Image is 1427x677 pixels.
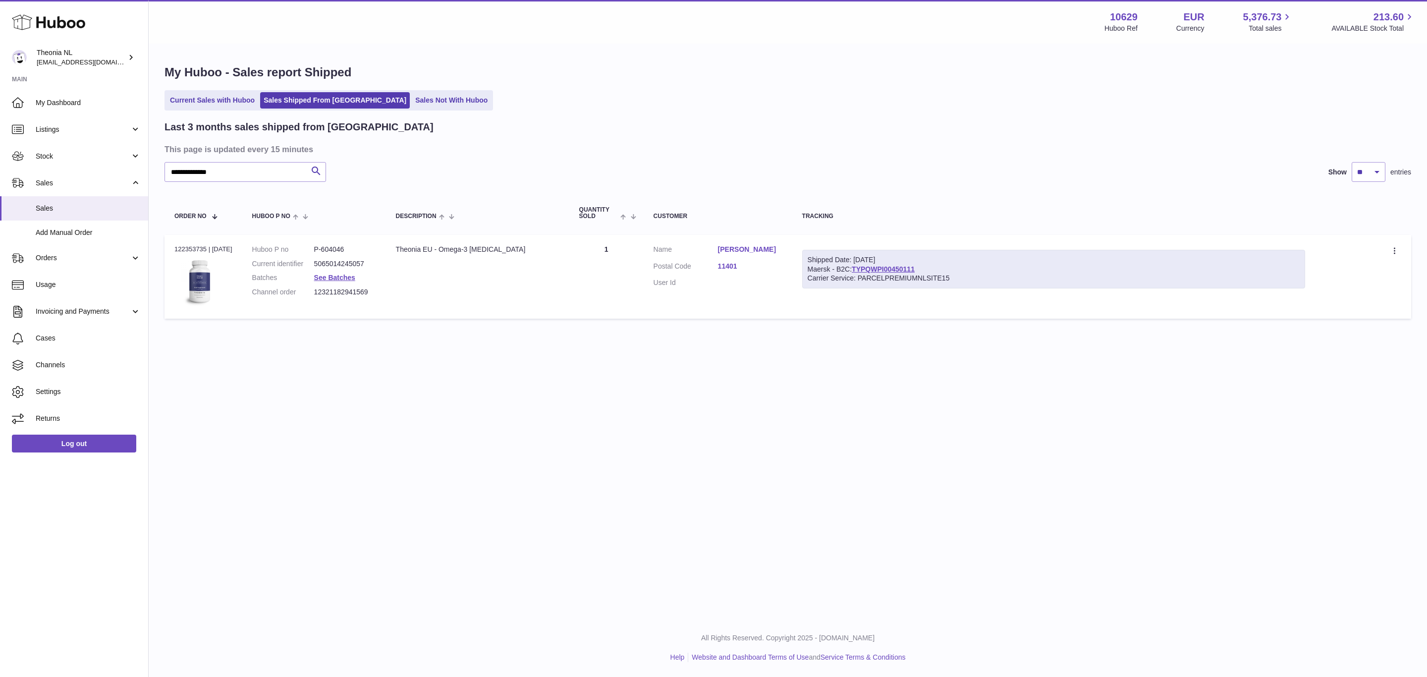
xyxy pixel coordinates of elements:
a: Sales Not With Huboo [412,92,491,109]
a: Help [670,653,685,661]
span: Quantity Sold [579,207,618,220]
span: 5,376.73 [1243,10,1282,24]
p: All Rights Reserved. Copyright 2025 - [DOMAIN_NAME] [157,633,1419,643]
span: Returns [36,414,141,423]
li: and [688,653,905,662]
strong: EUR [1183,10,1204,24]
td: 1 [569,235,644,319]
strong: 10629 [1110,10,1138,24]
dd: P-604046 [314,245,376,254]
span: Invoicing and Payments [36,307,130,316]
dd: 5065014245057 [314,259,376,269]
img: 106291725893086.jpg [174,257,224,306]
h2: Last 3 months sales shipped from [GEOGRAPHIC_DATA] [165,120,434,134]
a: 213.60 AVAILABLE Stock Total [1331,10,1415,33]
dt: Name [654,245,718,257]
div: Shipped Date: [DATE] [808,255,1300,265]
span: Channels [36,360,141,370]
dt: Postal Code [654,262,718,274]
dt: Batches [252,273,314,282]
a: Sales Shipped From [GEOGRAPHIC_DATA] [260,92,410,109]
span: [EMAIL_ADDRESS][DOMAIN_NAME] [37,58,146,66]
img: info@wholesomegoods.eu [12,50,27,65]
span: Add Manual Order [36,228,141,237]
span: entries [1390,168,1411,177]
a: TYPQWPI00450111 [852,265,915,273]
span: Cases [36,334,141,343]
dt: Huboo P no [252,245,314,254]
dt: User Id [654,278,718,287]
span: Settings [36,387,141,396]
span: Order No [174,213,207,220]
a: Website and Dashboard Terms of Use [692,653,809,661]
span: My Dashboard [36,98,141,108]
div: Huboo Ref [1104,24,1138,33]
span: Stock [36,152,130,161]
div: Tracking [802,213,1306,220]
dd: 12321182941569 [314,287,376,297]
span: Description [396,213,437,220]
h1: My Huboo - Sales report Shipped [165,64,1411,80]
a: See Batches [314,274,355,282]
div: Customer [654,213,782,220]
div: Theonia EU - Omega-3 [MEDICAL_DATA] [396,245,559,254]
dt: Channel order [252,287,314,297]
div: Theonia NL [37,48,126,67]
span: Sales [36,204,141,213]
div: Currency [1176,24,1205,33]
a: Service Terms & Conditions [821,653,906,661]
span: Orders [36,253,130,263]
span: Usage [36,280,141,289]
a: [PERSON_NAME] [718,245,782,254]
span: Sales [36,178,130,188]
div: Maersk - B2C: [802,250,1306,289]
dt: Current identifier [252,259,314,269]
div: 122353735 | [DATE] [174,245,232,254]
h3: This page is updated every 15 minutes [165,144,1409,155]
label: Show [1328,168,1347,177]
span: 213.60 [1373,10,1404,24]
a: 11401 [718,262,782,271]
a: Current Sales with Huboo [166,92,258,109]
span: Huboo P no [252,213,290,220]
a: Log out [12,435,136,452]
div: Carrier Service: PARCELPREMIUMNLSITE15 [808,274,1300,283]
span: AVAILABLE Stock Total [1331,24,1415,33]
a: 5,376.73 Total sales [1243,10,1293,33]
span: Total sales [1249,24,1293,33]
span: Listings [36,125,130,134]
